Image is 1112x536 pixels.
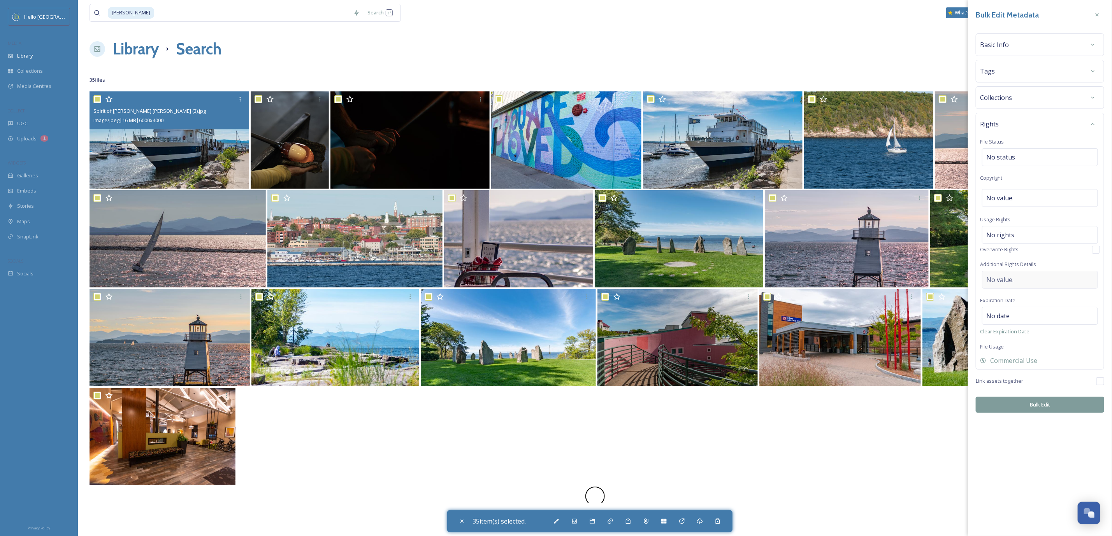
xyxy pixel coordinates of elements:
[1078,502,1100,524] button: Open Chat
[364,5,397,20] div: Search
[17,187,36,194] span: Embeds
[980,328,1029,335] span: Clear Expiration Date
[643,91,803,189] img: Spirit of Ethan Allen (1).jpg
[922,289,1099,386] img: Oakledge Park (2).jpg
[17,82,51,90] span: Media Centres
[251,91,329,189] img: AO Glass (45).jpg
[17,172,38,179] span: Galleries
[17,202,34,210] span: Stories
[8,108,25,114] span: COLLECT
[986,275,1014,284] span: No value.
[946,7,985,18] a: What's New
[597,289,758,386] img: Main-Street-Landing.jpg
[986,193,1014,203] span: No value.
[980,93,1012,102] span: Collections
[17,218,30,225] span: Maps
[759,289,921,386] img: Hilton Garden Inn (8).jpg
[40,135,48,142] div: 1
[24,13,87,20] span: Hello [GEOGRAPHIC_DATA]
[935,91,1099,189] img: Burlington Waterfront (3).jpg
[421,289,596,386] img: Oakledge Park (4).jpg
[108,7,154,18] span: [PERSON_NAME]
[113,37,159,61] a: Library
[980,216,1010,223] span: Usage Rights
[976,9,1039,21] h3: Bulk Edit Metadata
[17,52,33,60] span: Library
[980,343,1004,350] span: File Usage
[595,190,763,287] img: Oakledge Park (1).jpg
[267,190,443,287] img: Burlington Waterfront (4).jpg
[17,270,33,277] span: Socials
[17,67,43,75] span: Collections
[976,377,1023,385] span: Link assets together
[176,37,221,61] h1: Search
[986,311,1010,321] span: No date
[8,160,26,166] span: WIDGETS
[986,230,1014,240] span: No rights
[980,119,999,129] span: Rights
[765,190,929,287] img: Burlington Waterfront (6).jpg
[980,40,1009,49] span: Basic Info
[976,397,1104,413] button: Bulk Edit
[980,138,1004,145] span: File Status
[17,135,37,142] span: Uploads
[28,523,50,532] a: Privacy Policy
[930,190,1099,287] img: Oakledge Park.jpg
[17,233,39,240] span: SnapLink
[90,190,266,287] img: Burlington Waterfront (10).jpg
[804,91,933,189] img: Burlington Waterfront.jpg
[8,258,23,264] span: SOCIALS
[980,246,1019,253] span: Overwrite Rights
[12,13,20,21] img: images.png
[17,120,28,127] span: UGC
[330,91,490,189] img: AO Glass (40).jpg
[473,517,526,525] span: 35 item(s) selected.
[980,261,1036,268] span: Additional Rights Details
[90,76,105,84] span: 35 file s
[93,107,206,114] span: Spirit of [PERSON_NAME] [PERSON_NAME] (3).jpg
[90,91,249,189] img: Spirit of Ethan Allen (3).jpg
[444,190,593,287] img: Spirit of Ethan Allen (2).jpg
[90,388,235,485] img: Hilton Garden Inn (11).jpg
[28,525,50,531] span: Privacy Policy
[251,289,419,386] img: Oakledge Park (3).jpg
[93,117,163,124] span: image/jpeg | 16 MB | 6000 x 4000
[980,67,995,76] span: Tags
[990,356,1037,365] span: Commercial Use
[8,40,21,46] span: MEDIA
[90,289,250,386] img: Burlington Waterfront (2).jpg
[980,297,1015,304] span: Expiration Date
[986,152,1015,162] span: No status
[491,91,641,189] img: You-are-Loved.jpg
[980,174,1002,181] span: Copyright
